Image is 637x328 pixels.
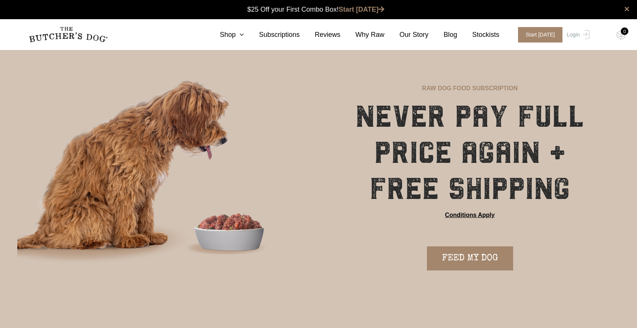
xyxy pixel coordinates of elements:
[384,30,428,40] a: Our Story
[518,27,562,43] span: Start [DATE]
[422,84,518,93] p: RAW DOG FOOD SUBSCRIPTION
[457,30,499,40] a: Stockists
[624,5,629,14] a: close
[621,27,628,35] div: 0
[17,50,317,299] img: blaze-subscription-hero
[616,30,626,40] img: TBD_Cart-Empty.png
[445,211,495,220] a: Conditions Apply
[244,30,300,40] a: Subscriptions
[427,246,513,270] a: FEED MY DOG
[511,27,565,43] a: Start [DATE]
[339,99,601,207] h1: NEVER PAY FULL PRICE AGAIN + FREE SHIPPING
[300,30,340,40] a: Reviews
[340,30,384,40] a: Why Raw
[428,30,457,40] a: Blog
[339,6,385,13] a: Start [DATE]
[205,30,244,40] a: Shop
[565,27,590,43] a: Login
